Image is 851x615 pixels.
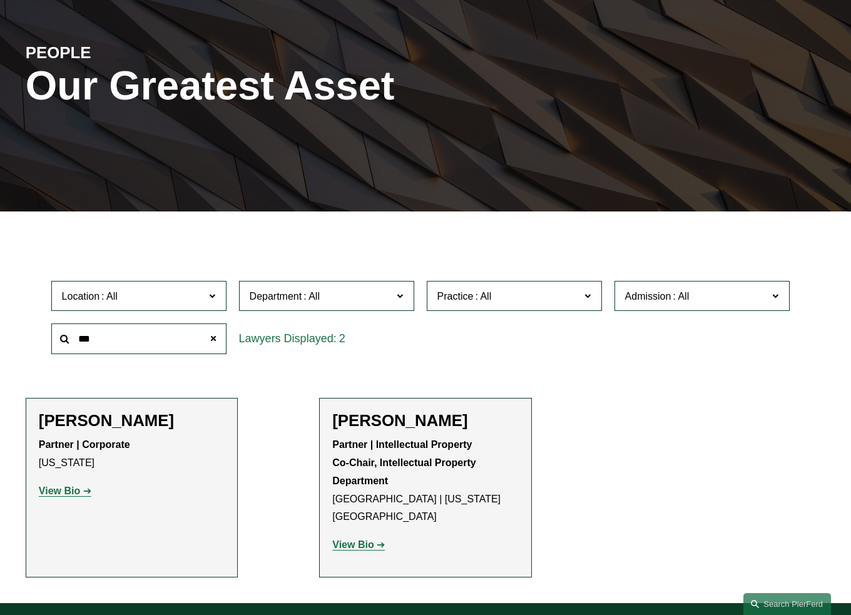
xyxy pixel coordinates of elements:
[332,411,518,430] h2: [PERSON_NAME]
[62,291,100,302] span: Location
[39,439,130,450] strong: Partner | Corporate
[39,485,80,496] strong: View Bio
[332,439,479,486] strong: Partner | Intellectual Property Co-Chair, Intellectual Property Department
[39,436,225,472] p: [US_STATE]
[26,63,559,109] h1: Our Greatest Asset
[437,291,474,302] span: Practice
[625,291,671,302] span: Admission
[39,485,91,496] a: View Bio
[332,436,518,526] p: [GEOGRAPHIC_DATA] | [US_STATE][GEOGRAPHIC_DATA]
[743,593,831,615] a: Search this site
[332,539,385,550] a: View Bio
[250,291,302,302] span: Department
[39,411,225,430] h2: [PERSON_NAME]
[332,539,374,550] strong: View Bio
[26,43,226,63] h4: PEOPLE
[339,332,345,345] span: 2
